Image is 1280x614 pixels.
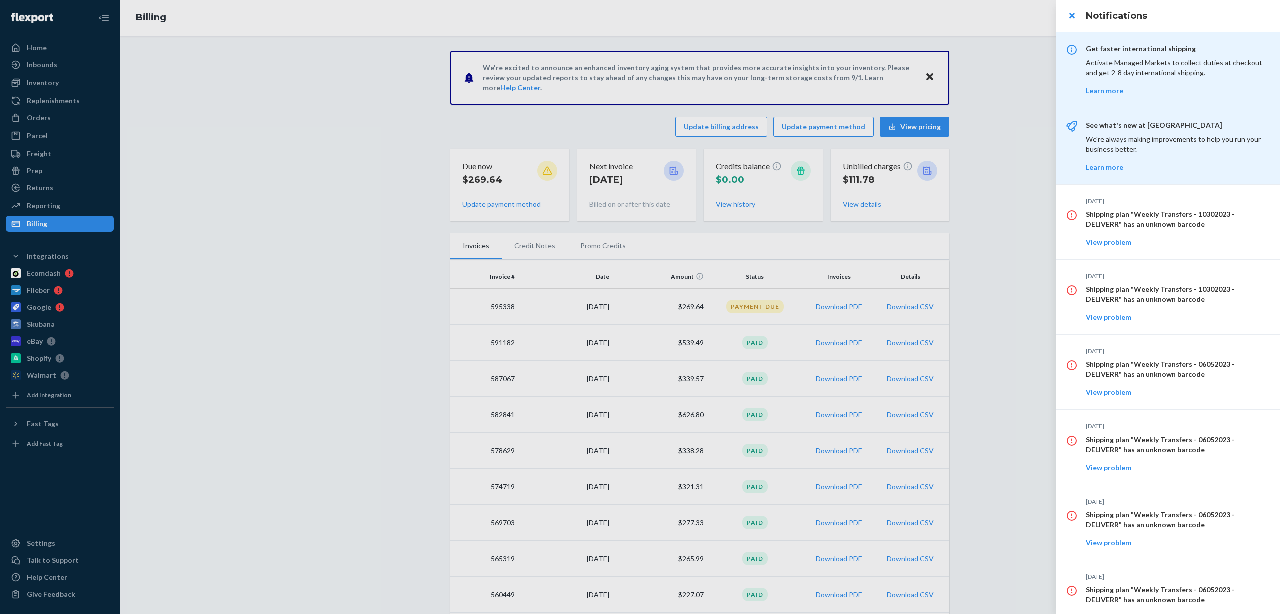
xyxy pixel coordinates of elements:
button: close [1062,6,1082,26]
p: [DATE] [1086,197,1268,205]
a: View problem [1086,463,1131,472]
p: Activate Managed Markets to collect duties at checkout and get 2-8 day international shipping. [1086,58,1268,78]
a: Learn more [1086,163,1123,171]
a: View problem [1086,238,1131,246]
p: [DATE] [1086,272,1268,280]
h3: Notifications [1086,9,1268,22]
p: Get faster international shipping [1086,44,1268,54]
p: [DATE] [1086,497,1268,506]
p: Shipping plan "Weekly Transfers - 10302023 - DELIVERR" has an unknown barcode [1086,284,1268,304]
p: Shipping plan "Weekly Transfers - 06052023 - DELIVERR" has an unknown barcode [1086,359,1268,379]
a: View problem [1086,313,1131,321]
a: View problem [1086,388,1131,396]
p: Shipping plan "Weekly Transfers - 10302023 - DELIVERR" has an unknown barcode [1086,209,1268,229]
p: [DATE] [1086,572,1268,581]
p: We're always making improvements to help you run your business better. [1086,134,1268,154]
p: See what's new at [GEOGRAPHIC_DATA] [1086,120,1268,130]
p: [DATE] [1086,347,1268,355]
p: [DATE] [1086,422,1268,430]
p: Shipping plan "Weekly Transfers - 06052023 - DELIVERR" has an unknown barcode [1086,585,1268,605]
p: Shipping plan "Weekly Transfers - 06052023 - DELIVERR" has an unknown barcode [1086,510,1268,530]
a: Learn more [1086,86,1123,95]
span: Chat [22,7,42,16]
a: View problem [1086,538,1131,547]
p: Shipping plan "Weekly Transfers - 06052023 - DELIVERR" has an unknown barcode [1086,435,1268,455]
